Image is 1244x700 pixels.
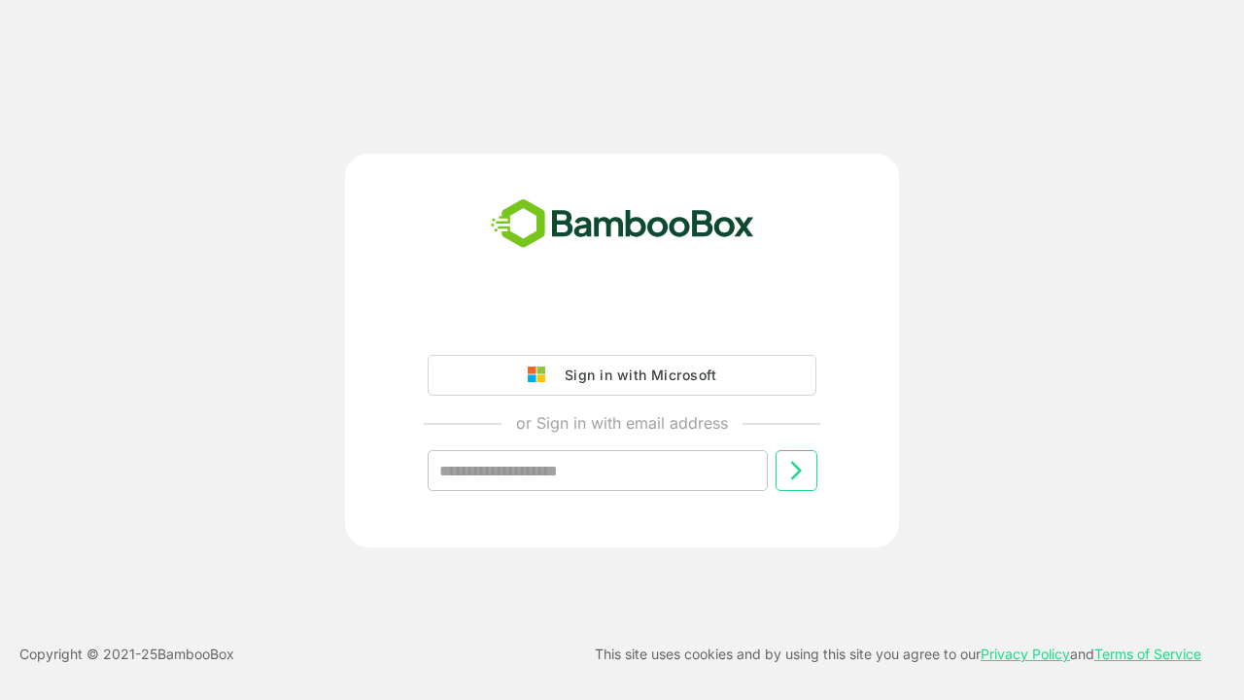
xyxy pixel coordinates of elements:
a: Terms of Service [1094,646,1201,662]
img: bamboobox [480,192,765,257]
p: or Sign in with email address [516,411,728,435]
button: Sign in with Microsoft [428,355,816,396]
iframe: Sign in with Google Button [418,300,826,343]
p: Copyright © 2021- 25 BambooBox [19,643,234,666]
p: This site uses cookies and by using this site you agree to our and [595,643,1201,666]
img: google [528,367,555,384]
a: Privacy Policy [981,646,1070,662]
div: Sign in with Microsoft [555,363,716,388]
